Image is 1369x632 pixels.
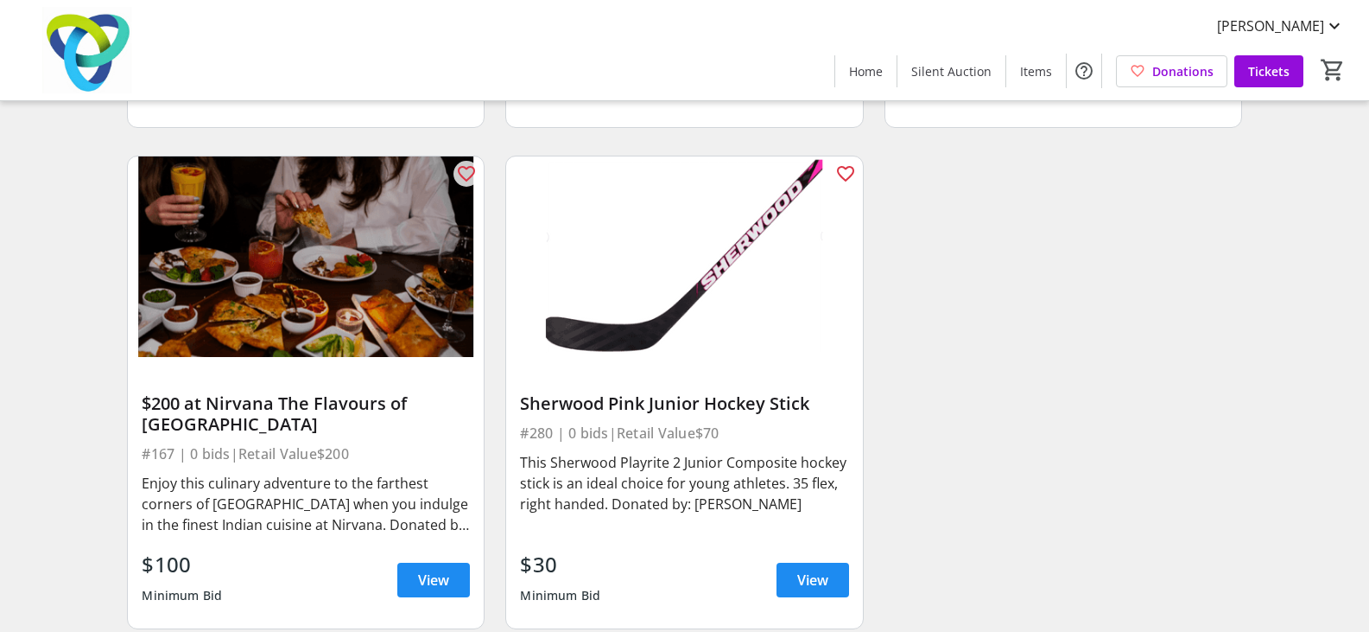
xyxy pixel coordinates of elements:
div: Minimum Bid [142,580,222,611]
div: $200 at Nirvana The Flavours of [GEOGRAPHIC_DATA] [142,393,470,435]
button: Help [1067,54,1101,88]
div: Sherwood Pink Junior Hockey Stick [520,393,848,414]
div: Minimum Bid [520,580,600,611]
div: This Sherwood Playrite 2 Junior Composite hockey stick is an ideal choice for young athletes. 35 ... [520,452,848,514]
div: #280 | 0 bids | Retail Value $70 [520,421,848,445]
div: $100 [142,549,222,580]
span: View [418,570,449,591]
img: Trillium Health Partners Foundation's Logo [10,7,164,93]
span: Tickets [1248,62,1290,80]
span: Donations [1152,62,1214,80]
a: Tickets [1234,55,1303,87]
a: Donations [1116,55,1227,87]
span: [PERSON_NAME] [1217,16,1324,36]
a: Items [1006,55,1066,87]
span: Items [1020,62,1052,80]
span: Silent Auction [911,62,992,80]
button: Cart [1317,54,1348,86]
img: $200 at Nirvana The Flavours of India [128,156,484,357]
a: View [397,563,470,597]
img: Sherwood Pink Junior Hockey Stick [506,156,862,357]
mat-icon: favorite_outline [456,163,477,184]
div: #167 | 0 bids | Retail Value $200 [142,442,470,466]
a: View [776,563,849,597]
mat-icon: favorite_outline [835,163,856,184]
a: Silent Auction [897,55,1005,87]
button: [PERSON_NAME] [1203,12,1359,40]
div: Enjoy this culinary adventure to the farthest corners of [GEOGRAPHIC_DATA] when you indulge in th... [142,473,470,535]
div: $30 [520,549,600,580]
span: View [797,570,828,591]
span: Home [849,62,883,80]
a: Home [835,55,897,87]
